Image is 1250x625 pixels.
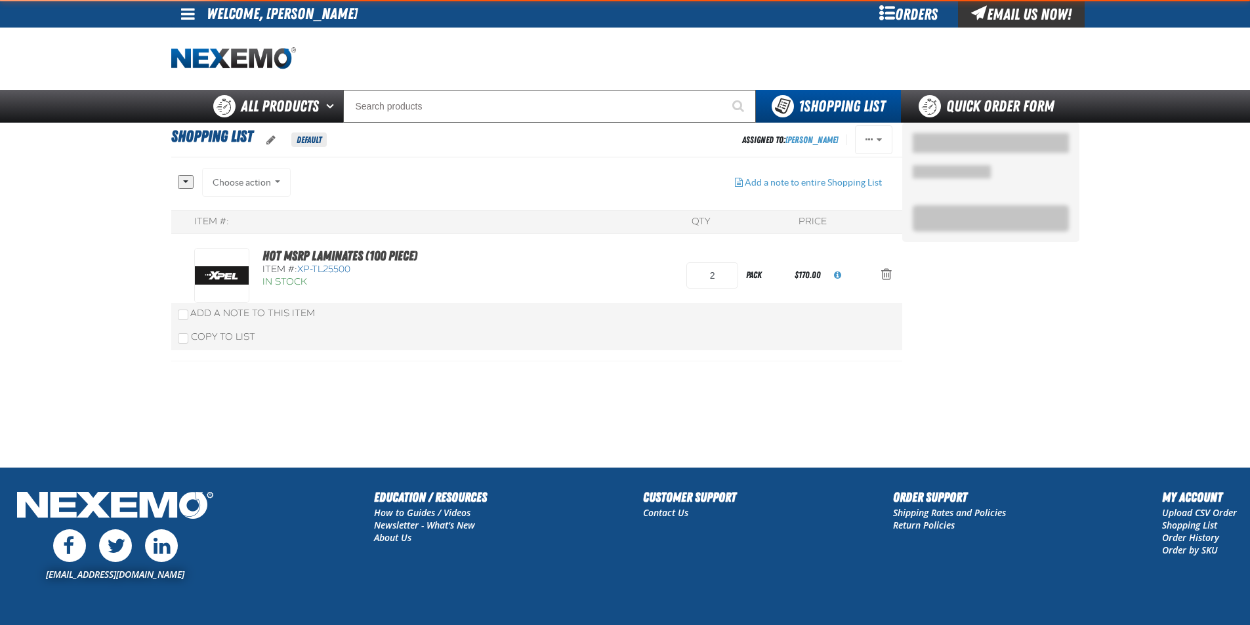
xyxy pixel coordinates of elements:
h2: Customer Support [643,487,736,507]
span: All Products [241,94,319,118]
button: You have 1 Shopping List. Open to view details [756,90,901,123]
input: Add a Note to This Item [178,310,188,320]
a: Order by SKU [1162,544,1218,556]
span: XP-TL25500 [297,264,350,275]
input: Product Quantity [686,262,738,289]
button: Add a note to entire Shopping List [724,168,892,197]
a: About Us [374,531,411,544]
strong: 1 [799,97,804,115]
a: Shopping List [1162,519,1217,531]
span: Shopping List [799,97,885,115]
span: Add a Note to This Item [190,308,315,319]
div: In Stock [262,276,510,289]
a: Newsletter - What's New [374,519,475,531]
button: View All Prices for XP-TL25500 [823,261,852,290]
a: Return Policies [893,519,955,531]
a: Upload CSV Order [1162,506,1237,519]
span: Default [291,132,327,147]
a: How to Guides / Videos [374,506,470,519]
span: $170.00 [795,270,821,280]
a: Contact Us [643,506,688,519]
a: Home [171,47,296,70]
button: Actions of Shopping List [855,125,892,154]
input: Search [343,90,756,123]
a: [EMAIL_ADDRESS][DOMAIN_NAME] [46,568,184,580]
button: Action Remove Hot MSRP Laminates (100 Piece) from Shopping List [871,261,902,290]
a: Order History [1162,531,1219,544]
h2: My Account [1162,487,1237,507]
input: Copy To List [178,333,188,344]
img: Nexemo logo [171,47,296,70]
a: [PERSON_NAME] [785,134,839,145]
div: Item #: [262,264,510,276]
div: Assigned To: [742,131,839,149]
a: Shipping Rates and Policies [893,506,1006,519]
button: Open All Products pages [322,90,343,123]
span: Shopping List [171,127,253,146]
label: Copy To List [178,331,255,342]
a: Quick Order Form [901,90,1079,123]
button: Start Searching [723,90,756,123]
img: Nexemo Logo [13,487,217,526]
div: Price [799,216,827,228]
a: Hot MSRP Laminates (100 Piece) [262,248,417,264]
button: oro.shoppinglist.label.edit.tooltip [256,126,286,155]
div: Item #: [194,216,229,228]
div: QTY [692,216,710,228]
h2: Education / Resources [374,487,487,507]
div: pack [738,260,792,290]
h2: Order Support [893,487,1006,507]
